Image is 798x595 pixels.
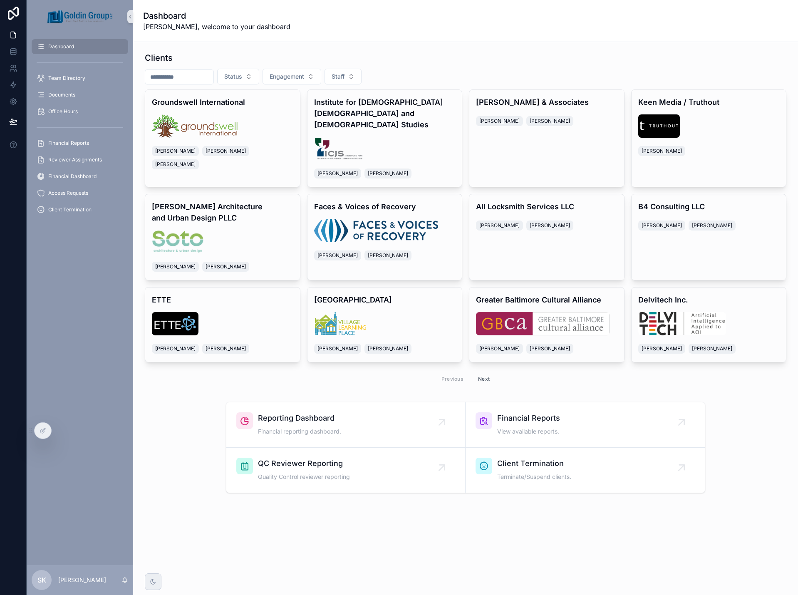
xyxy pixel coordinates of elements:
h1: Clients [145,52,173,64]
a: B4 Consulting LLC[PERSON_NAME][PERSON_NAME] [631,194,787,280]
span: [PERSON_NAME] [155,345,196,352]
a: Financial Reports [32,136,128,151]
a: All Locksmith Services LLC[PERSON_NAME][PERSON_NAME] [469,194,625,280]
a: [PERSON_NAME] Architecture and Urban Design PLLClogo.png[PERSON_NAME][PERSON_NAME] [145,194,300,280]
h4: Institute for [DEMOGRAPHIC_DATA] [DEMOGRAPHIC_DATA] and [DEMOGRAPHIC_DATA] Studies [314,97,456,130]
span: [PERSON_NAME] [642,222,682,229]
h4: Groundswell International [152,97,293,108]
span: [PERSON_NAME] [206,148,246,154]
a: Groundswell Internationallogo.png[PERSON_NAME][PERSON_NAME][PERSON_NAME] [145,89,300,187]
span: Financial Reports [497,412,560,424]
span: View available reports. [497,427,560,436]
img: App logo [47,10,112,23]
button: Select Button [217,69,259,84]
span: Quality Control reviewer reporting [258,473,350,481]
img: logo.png [152,230,204,253]
span: [PERSON_NAME] [692,345,732,352]
img: logo.png [152,312,198,335]
a: QC Reviewer ReportingQuality Control reviewer reporting [226,448,466,493]
a: Dashboard [32,39,128,54]
span: [PERSON_NAME] [692,222,732,229]
span: [PERSON_NAME] [317,252,358,259]
span: [PERSON_NAME], welcome to your dashboard [143,22,290,32]
span: [PERSON_NAME] [155,148,196,154]
a: Client TerminationTerminate/Suspend clients. [466,448,705,493]
span: [PERSON_NAME] [642,345,682,352]
span: [PERSON_NAME] [206,263,246,270]
img: logo.png [314,219,439,242]
span: [PERSON_NAME] [479,222,520,229]
h1: Dashboard [143,10,290,22]
span: Reporting Dashboard [258,412,341,424]
a: [GEOGRAPHIC_DATA]logo.png[PERSON_NAME][PERSON_NAME] [307,287,463,362]
a: Delvitech Inc.logo.png[PERSON_NAME][PERSON_NAME] [631,287,787,362]
h4: Keen Media / Truthout [638,97,780,108]
span: [PERSON_NAME] [530,222,570,229]
span: QC Reviewer Reporting [258,458,350,469]
h4: All Locksmith Services LLC [476,201,617,212]
a: Financial Dashboard [32,169,128,184]
span: Team Directory [48,75,85,82]
a: Access Requests [32,186,128,201]
div: scrollable content [27,33,133,228]
img: logo.png [638,114,680,138]
h4: [GEOGRAPHIC_DATA] [314,294,456,305]
a: Institute for [DEMOGRAPHIC_DATA] [DEMOGRAPHIC_DATA] and [DEMOGRAPHIC_DATA] Studieslogo.svg[PERSON... [307,89,463,187]
span: [PERSON_NAME] [479,118,520,124]
img: logo.png [638,312,726,335]
span: [PERSON_NAME] [155,161,196,168]
h4: [PERSON_NAME] Architecture and Urban Design PLLC [152,201,293,223]
span: [PERSON_NAME] [317,170,358,177]
a: Client Termination [32,202,128,217]
span: [PERSON_NAME] [368,345,408,352]
span: Financial Reports [48,140,89,146]
span: [PERSON_NAME] [206,345,246,352]
button: Select Button [263,69,321,84]
h4: Delvitech Inc. [638,294,780,305]
a: Reviewer Assignments [32,152,128,167]
span: Office Hours [48,108,78,115]
span: [PERSON_NAME] [317,345,358,352]
button: Next [472,372,496,385]
span: Client Termination [497,458,571,469]
span: [PERSON_NAME] [479,345,520,352]
img: logo.jpg [476,312,610,335]
a: Team Directory [32,71,128,86]
a: Documents [32,87,128,102]
button: Select Button [325,69,362,84]
h4: [PERSON_NAME] & Associates [476,97,617,108]
a: Greater Baltimore Cultural Alliancelogo.jpg[PERSON_NAME][PERSON_NAME] [469,287,625,362]
h4: Greater Baltimore Cultural Alliance [476,294,617,305]
a: ETTElogo.png[PERSON_NAME][PERSON_NAME] [145,287,300,362]
a: Office Hours [32,104,128,119]
a: Keen Media / Truthoutlogo.png[PERSON_NAME] [631,89,787,187]
a: Reporting DashboardFinancial reporting dashboard. [226,402,466,448]
img: logo.png [314,312,367,335]
span: [PERSON_NAME] [155,263,196,270]
span: Client Termination [48,206,92,213]
img: logo.svg [314,137,364,160]
span: SK [37,575,46,585]
img: logo.png [152,114,238,138]
span: [PERSON_NAME] [530,118,570,124]
span: [PERSON_NAME] [642,148,682,154]
span: [PERSON_NAME] [530,345,570,352]
span: Terminate/Suspend clients. [497,473,571,481]
span: Staff [332,72,344,81]
span: Dashboard [48,43,74,50]
span: Financial Dashboard [48,173,97,180]
h4: Faces & Voices of Recovery [314,201,456,212]
p: [PERSON_NAME] [58,576,106,584]
a: Financial ReportsView available reports. [466,402,705,448]
a: Faces & Voices of Recoverylogo.png[PERSON_NAME][PERSON_NAME] [307,194,463,280]
h4: ETTE [152,294,293,305]
span: Engagement [270,72,304,81]
span: Status [224,72,242,81]
span: Access Requests [48,190,88,196]
span: Financial reporting dashboard. [258,427,341,436]
span: Reviewer Assignments [48,156,102,163]
span: [PERSON_NAME] [368,252,408,259]
span: Documents [48,92,75,98]
span: [PERSON_NAME] [368,170,408,177]
h4: B4 Consulting LLC [638,201,780,212]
